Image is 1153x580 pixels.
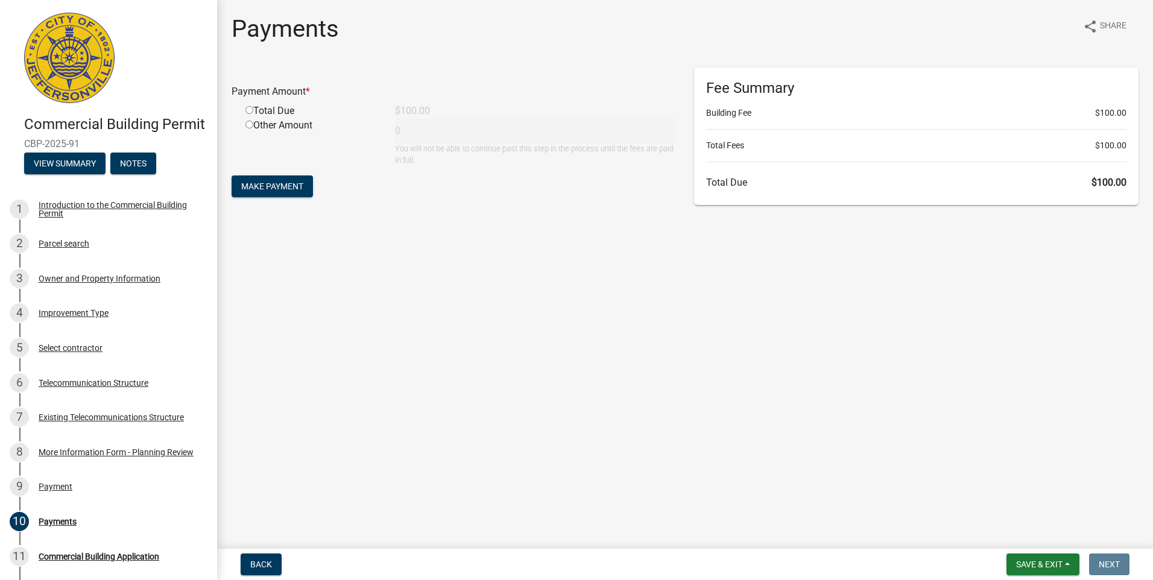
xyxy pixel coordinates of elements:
[10,477,29,496] div: 9
[39,239,89,248] div: Parcel search
[706,80,1126,97] h6: Fee Summary
[10,408,29,427] div: 7
[39,201,198,218] div: Introduction to the Commercial Building Permit
[1091,177,1126,188] span: $100.00
[39,517,77,526] div: Payments
[1095,107,1126,119] span: $100.00
[39,552,159,561] div: Commercial Building Application
[110,159,156,169] wm-modal-confirm: Notes
[10,547,29,566] div: 11
[1083,19,1098,34] i: share
[1095,139,1126,152] span: $100.00
[110,153,156,174] button: Notes
[706,139,1126,152] li: Total Fees
[250,560,272,569] span: Back
[1006,553,1079,575] button: Save & Exit
[39,379,148,387] div: Telecommunication Structure
[39,482,72,491] div: Payment
[39,309,109,317] div: Improvement Type
[706,107,1126,119] li: Building Fee
[24,159,106,169] wm-modal-confirm: Summary
[1016,560,1063,569] span: Save & Exit
[223,84,685,99] div: Payment Amount
[10,234,29,253] div: 2
[39,448,194,456] div: More Information Form - Planning Review
[24,138,193,150] span: CBP-2025-91
[10,443,29,462] div: 8
[10,373,29,392] div: 6
[1089,553,1129,575] button: Next
[1073,14,1136,38] button: shareShare
[241,181,303,191] span: Make Payment
[236,118,386,166] div: Other Amount
[232,14,339,43] h1: Payments
[24,116,207,133] h4: Commercial Building Permit
[1099,560,1120,569] span: Next
[39,344,103,352] div: Select contractor
[24,153,106,174] button: View Summary
[24,13,115,103] img: City of Jeffersonville, Indiana
[1100,19,1126,34] span: Share
[10,338,29,358] div: 5
[10,512,29,531] div: 10
[39,274,160,283] div: Owner and Property Information
[10,303,29,323] div: 4
[706,177,1126,188] h6: Total Due
[236,104,386,118] div: Total Due
[10,269,29,288] div: 3
[241,553,282,575] button: Back
[10,200,29,219] div: 1
[232,175,313,197] button: Make Payment
[39,413,184,421] div: Existing Telecommunications Structure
